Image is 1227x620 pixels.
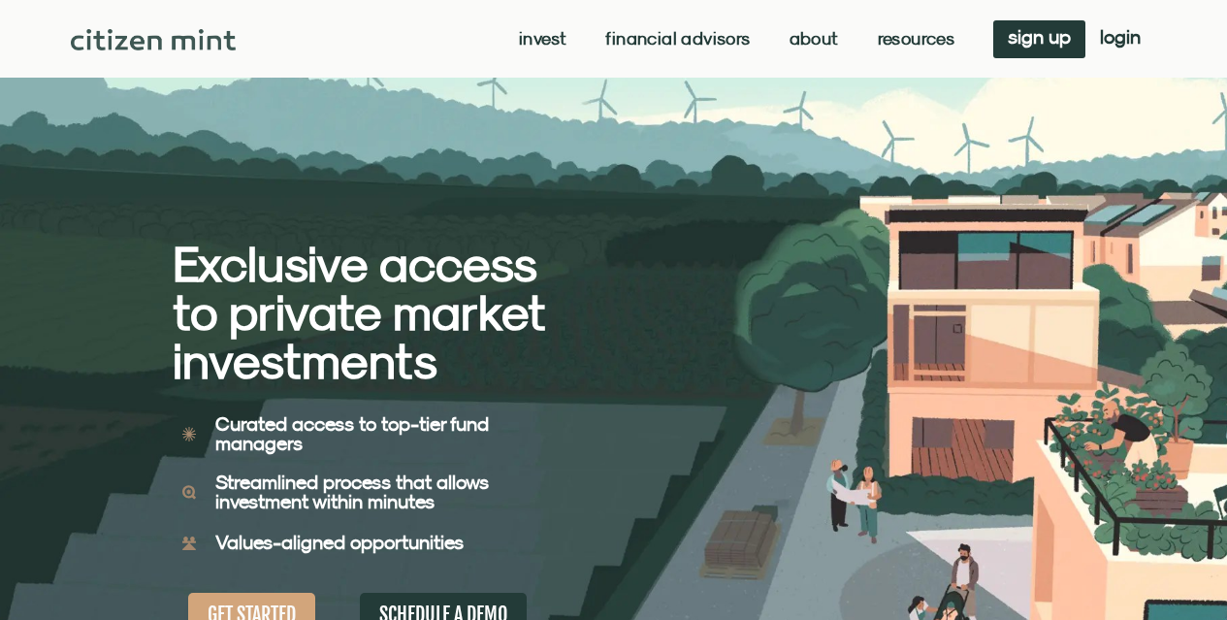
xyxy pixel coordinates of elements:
h2: Exclusive access to private market investments [173,240,546,385]
b: Values-aligned opportunities [215,531,464,553]
b: Streamlined process that allows investment within minutes [215,471,489,512]
a: Resources [878,29,955,49]
a: About [790,29,839,49]
a: Financial Advisors [605,29,750,49]
span: sign up [1008,30,1071,44]
b: Curated access to top-tier fund managers [215,412,489,454]
span: login [1100,30,1141,44]
img: Citizen Mint [71,29,237,50]
a: login [1085,20,1155,58]
a: sign up [993,20,1085,58]
nav: Menu [519,29,954,49]
a: Invest [519,29,566,49]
